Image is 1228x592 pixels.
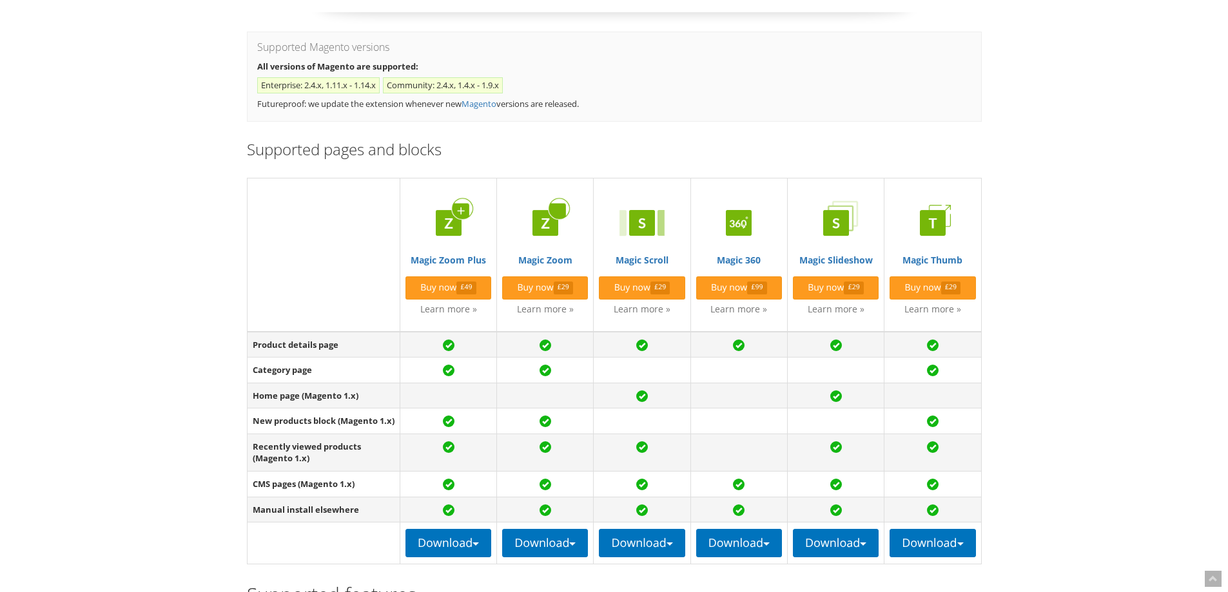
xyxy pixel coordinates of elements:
td: Product details page [247,332,400,358]
button: Download [890,529,975,557]
img: Magic 360 [713,197,765,249]
td: Manual install elsewhere [247,497,400,522]
span: £49 [456,282,476,294]
span: £99 [747,282,767,294]
h3: Supported pages and blocks [247,141,982,158]
td: CMS pages (Magento 1.x) [247,471,400,497]
span: £29 [844,282,864,294]
a: Learn more » [517,303,574,315]
a: Learn more » [904,303,961,315]
div: Futureproof: we update the extension whenever new versions are released. [247,32,982,122]
button: Download [599,529,685,557]
a: Magic Zoom Plus [405,197,491,266]
span: £29 [941,282,961,294]
span: £29 [554,282,574,294]
a: Magic Zoom [502,197,588,266]
strong: All versions of Magento are supported: [257,61,418,72]
td: Home page (Magento 1.x) [247,383,400,408]
img: Magic Slideshow [810,197,862,249]
a: Learn more » [420,303,477,315]
a: Magento [462,98,496,110]
img: Magic Zoom [520,197,571,249]
a: Buy now£29 [502,276,588,300]
a: Learn more » [710,303,767,315]
a: Buy now£49 [405,276,491,300]
img: Magic Scroll [616,197,668,249]
h3: Supported Magento versions [257,42,971,53]
a: Buy now£99 [696,276,782,300]
a: Magic Thumb [890,197,975,266]
a: Buy now£29 [890,276,975,300]
a: Learn more » [614,303,670,315]
button: Download [405,529,491,557]
img: Magic Thumb [907,197,959,249]
li: Enterprise: 2.4.x, 1.11.x - 1.14.x [257,77,380,93]
a: Buy now£29 [793,276,879,300]
button: Download [793,529,879,557]
td: New products block (Magento 1.x) [247,408,400,434]
button: Download [502,529,588,557]
a: Buy now£29 [599,276,685,300]
button: Download [696,529,782,557]
li: Community: 2.4.x, 1.4.x - 1.9.x [383,77,503,93]
img: Magic Zoom Plus [423,197,474,249]
td: Recently viewed products (Magento 1.x) [247,434,400,471]
a: Magic Slideshow [793,197,879,266]
td: Category page [247,358,400,383]
span: £29 [650,282,670,294]
a: Magic Scroll [599,197,685,266]
a: Magic 360 [696,197,782,266]
a: Learn more » [808,303,864,315]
